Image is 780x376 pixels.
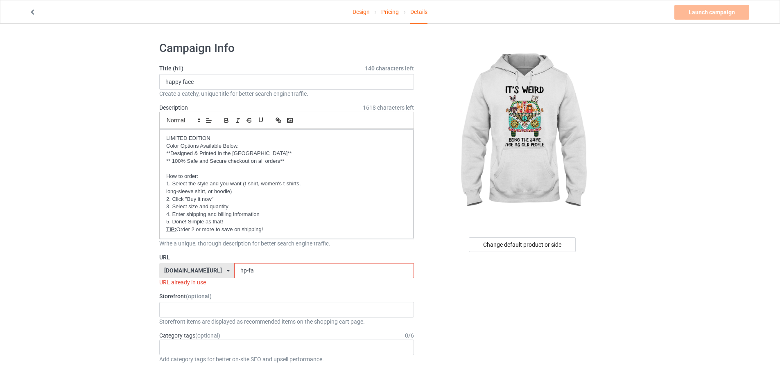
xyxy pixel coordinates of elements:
span: 1618 characters left [363,104,414,112]
label: URL [159,253,414,261]
div: Write a unique, thorough description for better search engine traffic. [159,239,414,248]
p: 2. Click "Buy it now" [166,196,407,203]
label: Description [159,104,188,111]
label: Category tags [159,331,220,340]
label: Storefront [159,292,414,300]
p: How to order: [166,173,407,180]
label: Title (h1) [159,64,414,72]
a: Pricing [381,0,399,23]
h1: Campaign Info [159,41,414,56]
u: TIP: [166,226,176,232]
p: Order 2 or more to save on shipping! [166,226,407,234]
p: LIMITED EDITION [166,135,407,142]
a: Design [353,0,370,23]
div: [DOMAIN_NAME][URL] [164,268,222,273]
div: Create a catchy, unique title for better search engine traffic. [159,90,414,98]
p: 4. Enter shipping and billing information [166,211,407,218]
div: Details [410,0,427,24]
div: URL already in use [159,278,414,286]
div: Add category tags for better on-site SEO and upsell performance. [159,355,414,363]
p: ** 100% Safe and Secure checkout on all orders** [166,158,407,165]
p: 5. Done! Simple as that! [166,218,407,226]
p: long-sleeve shirt, or hoodie) [166,188,407,196]
p: **Designed & Printed in the [GEOGRAPHIC_DATA]** [166,150,407,158]
div: Storefront items are displayed as recommended items on the shopping cart page. [159,317,414,326]
span: (optional) [186,293,212,299]
p: 1. Select the style and you want (t-shirt, women's t-shirts, [166,180,407,188]
div: Change default product or side [469,237,576,252]
span: (optional) [195,332,220,339]
p: 3. Select size and quantity [166,203,407,211]
span: 140 characters left [365,64,414,72]
div: 0 / 6 [405,331,414,340]
p: Color Options Available Below. [166,142,407,150]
